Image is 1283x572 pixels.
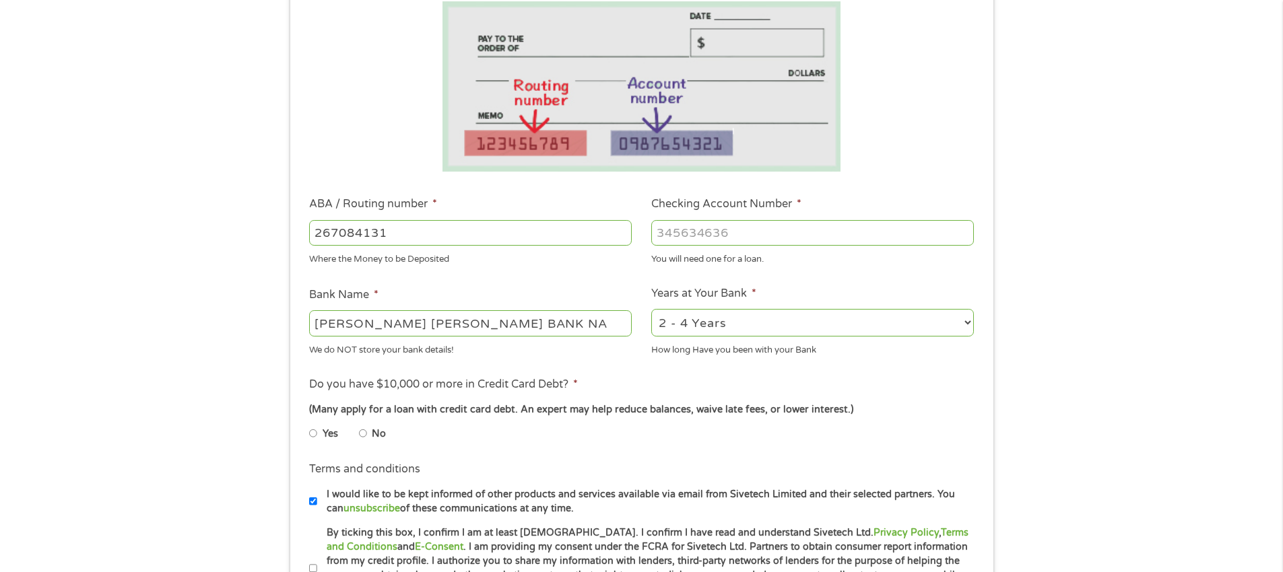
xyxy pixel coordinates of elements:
[309,402,973,417] div: (Many apply for a loan with credit card debt. An expert may help reduce balances, waive late fees...
[651,338,974,357] div: How long Have you been with your Bank
[651,197,801,211] label: Checking Account Number
[309,378,578,392] label: Do you have $10,000 or more in Credit Card Debt?
[309,220,632,246] input: 263177916
[651,287,756,301] label: Years at Your Bank
[317,487,978,516] label: I would like to be kept informed of other products and services available via email from Sivetech...
[309,288,379,302] label: Bank Name
[372,427,386,441] label: No
[309,462,420,476] label: Terms and conditions
[651,220,974,246] input: 345634636
[874,527,939,538] a: Privacy Policy
[651,248,974,266] div: You will need one for a loan.
[442,1,841,172] img: Routing number location
[343,503,400,514] a: unsubscribe
[323,427,338,441] label: Yes
[327,527,968,552] a: Terms and Conditions
[309,197,437,211] label: ABA / Routing number
[309,248,632,266] div: Where the Money to be Deposited
[309,338,632,357] div: We do NOT store your bank details!
[415,541,463,552] a: E-Consent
